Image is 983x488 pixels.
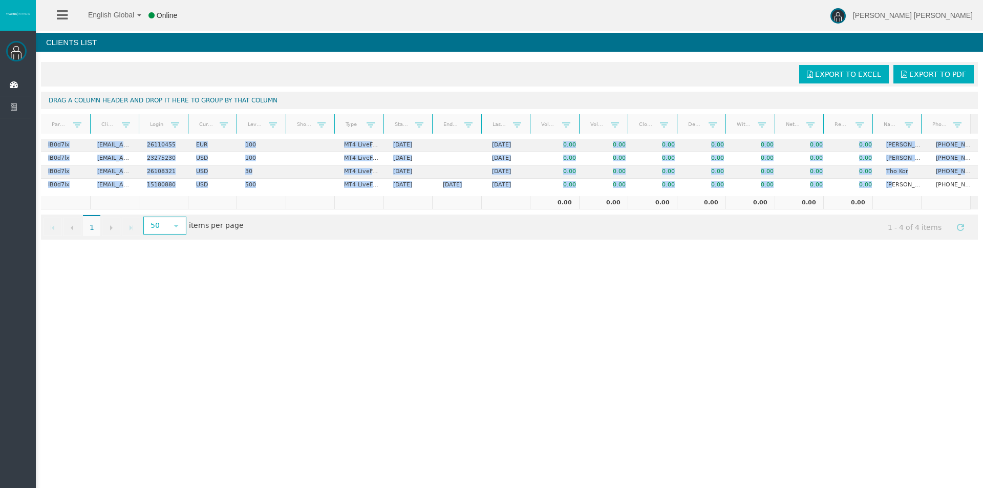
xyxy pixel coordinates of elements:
[583,179,632,192] td: 0.00
[633,117,660,131] a: Closed PNL
[337,165,386,179] td: MT4 LiveFixedSpreadAccount
[90,179,139,192] td: [EMAIL_ADDRESS][DOMAIN_NAME]
[799,65,889,83] a: Export to Excel
[534,165,583,179] td: 0.00
[90,152,139,165] td: [EMAIL_ADDRESS][DOMAIN_NAME]
[189,165,238,179] td: USD
[534,179,583,192] td: 0.00
[830,8,846,24] img: user-image
[725,196,775,209] td: 0.00
[102,218,120,236] a: Go to the next page
[633,152,682,165] td: 0.00
[189,139,238,152] td: EUR
[879,179,928,192] td: [PERSON_NAME] [PERSON_NAME] [PERSON_NAME]
[534,152,583,165] td: 0.00
[682,152,731,165] td: 0.00
[879,139,928,152] td: [PERSON_NAME] [PERSON_NAME]
[238,139,287,152] td: 100
[583,152,632,165] td: 0.00
[386,165,435,179] td: [DATE]
[90,139,139,152] td: [EMAIL_ADDRESS][DOMAIN_NAME]
[141,218,244,235] span: items per page
[909,70,966,78] span: Export to PDF
[893,65,974,83] a: Export to PDF
[682,165,731,179] td: 0.00
[45,117,73,131] a: Partner code
[633,139,682,152] td: 0.00
[929,179,978,192] td: [PHONE_NUMBER]
[337,152,386,165] td: MT4 LiveFloatingSpreadAccount
[63,218,81,236] a: Go to the previous page
[189,152,238,165] td: USD
[877,117,904,131] a: Name
[830,139,879,152] td: 0.00
[534,139,583,152] td: 0.00
[437,117,464,131] a: End Date
[682,179,731,192] td: 0.00
[929,165,978,179] td: [PHONE_NUMBER]
[189,179,238,192] td: USD
[926,117,954,131] a: Phone
[107,224,115,232] span: Go to the next page
[49,224,57,232] span: Go to the first page
[140,139,189,152] td: 26110455
[781,139,830,152] td: 0.00
[830,165,879,179] td: 0.00
[83,215,100,237] span: 1
[731,179,780,192] td: 0.00
[44,218,62,236] a: Go to the first page
[290,117,317,131] a: Short Code
[41,179,90,192] td: IB0d7lx
[41,139,90,152] td: IB0d7lx
[337,179,386,192] td: MT4 LiveFloatingSpreadAccount
[485,152,534,165] td: [DATE]
[677,196,726,209] td: 0.00
[781,152,830,165] td: 0.00
[140,179,189,192] td: 15180880
[815,70,881,78] span: Export to Excel
[36,33,983,52] h4: Clients List
[853,11,973,19] span: [PERSON_NAME] [PERSON_NAME]
[172,222,180,230] span: select
[485,165,534,179] td: [DATE]
[775,196,824,209] td: 0.00
[830,152,879,165] td: 0.00
[731,165,780,179] td: 0.00
[75,11,134,19] span: English Global
[386,139,435,152] td: [DATE]
[436,179,485,192] td: [DATE]
[386,179,435,192] td: [DATE]
[682,139,731,152] td: 0.00
[337,139,386,152] td: MT4 LiveFixedSpreadAccount
[633,165,682,179] td: 0.00
[41,92,978,109] div: Drag a column header and drop it here to group by that column
[535,117,562,131] a: Volume
[583,139,632,152] td: 0.00
[122,218,140,236] a: Go to the last page
[388,117,415,131] a: Start Date
[238,152,287,165] td: 100
[144,218,166,234] span: 50
[579,196,628,209] td: 0.00
[584,117,611,131] a: Volume lots
[879,152,928,165] td: [PERSON_NAME]
[823,196,872,209] td: 0.00
[95,117,122,131] a: Client
[140,165,189,179] td: 26108321
[485,179,534,192] td: [DATE]
[952,218,969,235] a: Refresh
[530,196,579,209] td: 0.00
[193,117,220,131] a: Currency
[41,152,90,165] td: IB0d7lx
[90,165,139,179] td: [EMAIL_ADDRESS][DOMAIN_NAME]
[830,179,879,192] td: 0.00
[143,117,170,131] a: Login
[828,117,856,131] a: Real equity
[633,179,682,192] td: 0.00
[929,139,978,152] td: [PHONE_NUMBER]
[485,139,534,152] td: [DATE]
[238,179,287,192] td: 500
[956,223,965,231] span: Refresh
[879,165,928,179] td: Tho Kor
[628,196,677,209] td: 0.00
